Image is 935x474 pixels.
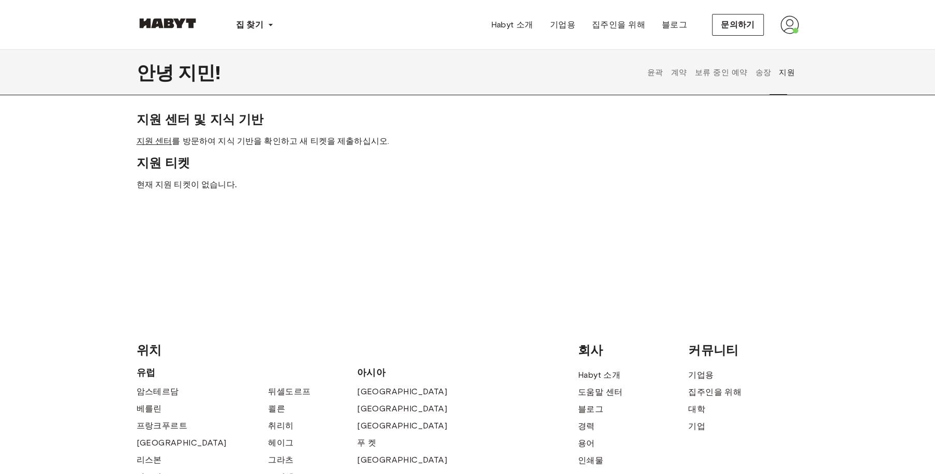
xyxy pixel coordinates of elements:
[268,420,293,432] a: 취리히
[578,369,620,381] a: Habyt 소개
[712,14,764,36] button: 문의하기
[137,366,358,379] span: 유럽
[643,50,798,95] div: 사용자 프로필 탭
[670,50,688,95] button: 계약
[137,61,174,84] font: 안녕
[137,155,799,171] span: 지원 티켓
[646,50,664,95] button: 윤곽
[542,14,584,35] a: 기업용
[578,386,622,398] a: 도움말 센터
[137,136,799,147] span: 를 방문하여 지식 기반을 확인하고 새 티켓을 제출하십시오.
[236,19,264,31] span: 집 찾기
[137,403,162,415] a: 베를린
[578,437,595,450] a: 용어
[137,454,162,466] a: 리스본
[268,454,293,466] a: 그라츠
[137,112,799,127] span: 지원 센터 및 지식 기반
[688,386,741,398] a: 집주인을 위해
[688,420,705,433] a: 기업
[357,454,447,466] a: [GEOGRAPHIC_DATA]
[778,50,796,95] button: 지원
[137,136,172,146] a: 지원 센터
[662,19,687,31] span: 블로그
[268,437,293,449] a: 헤이그
[268,386,310,398] a: 뒤셀도르프
[688,369,714,381] a: 기업용
[357,420,447,432] a: [GEOGRAPHIC_DATA]
[693,50,749,95] button: 보류 중인 예약
[578,343,688,358] span: 회사
[137,18,199,28] img: 하비트(Habyt)
[137,343,578,358] span: 위치
[578,420,595,433] a: 경력
[268,403,285,415] a: 쾰른
[357,386,447,398] a: [GEOGRAPHIC_DATA]
[721,19,755,31] span: 문의하기
[578,454,603,467] a: 인쇄물
[780,16,799,34] img: 아바타
[688,403,705,416] a: 대학
[357,366,467,379] span: 아시아
[550,19,575,31] span: 기업용
[482,14,541,35] a: Habyt 소개
[357,403,447,415] a: [GEOGRAPHIC_DATA]
[491,19,533,31] span: Habyt 소개
[584,14,654,35] a: 집주인을 위해
[137,420,187,432] a: 프랑크푸르트
[754,50,773,95] button: 송장
[137,437,227,449] a: [GEOGRAPHIC_DATA]
[357,437,376,449] a: 푸 켓
[178,62,220,83] span: 지민!
[688,343,798,358] span: 커뮤니티
[654,14,695,35] a: 블로그
[592,19,645,31] span: 집주인을 위해
[137,179,799,191] p: 현재 지원 티켓이 없습니다.
[578,403,603,416] a: 블로그
[137,386,179,398] a: 암스테르담
[228,14,283,35] button: 집 찾기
